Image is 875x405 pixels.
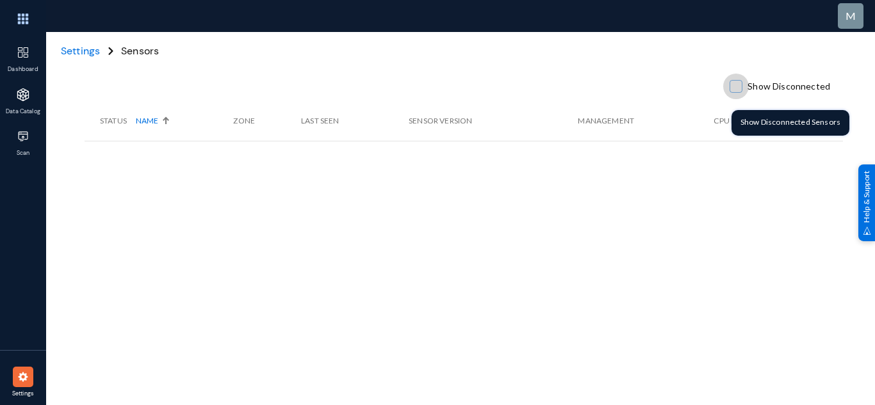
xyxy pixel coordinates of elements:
span: Exterro [46,13,145,19]
img: icon-dashboard.svg [17,46,29,59]
span: Settings [61,44,100,58]
div: Name [136,115,227,127]
span: Name [136,115,158,127]
th: Zone [233,101,301,141]
span: Scan [3,149,44,158]
img: icon-applications.svg [17,88,29,101]
th: Last Seen [301,101,409,141]
span: m [846,10,856,22]
img: icon-workspace.svg [17,130,29,143]
img: help_support.svg [863,226,871,235]
img: app launcher [4,5,42,33]
th: CPU Load [714,101,805,141]
span: Sensors [121,44,159,59]
span: Settings [3,390,44,399]
div: Help & Support [858,164,875,241]
div: m [846,8,856,24]
span: Dashboard [3,65,44,74]
img: icon-settings.svg [17,370,29,383]
th: Sensor Version [409,101,578,141]
span: Data Catalog [3,107,44,116]
th: Management [578,101,714,141]
div: Show Disconnected Sensors [732,110,849,136]
th: Status [85,101,136,141]
span: Show Disconnected [748,77,830,96]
